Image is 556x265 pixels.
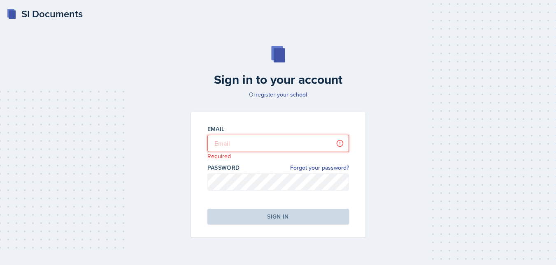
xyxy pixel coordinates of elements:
[207,209,349,224] button: Sign in
[207,152,349,160] p: Required
[186,90,370,99] p: Or
[290,164,349,172] a: Forgot your password?
[256,90,307,99] a: register your school
[207,135,349,152] input: Email
[7,7,83,21] a: SI Documents
[207,125,225,133] label: Email
[186,72,370,87] h2: Sign in to your account
[207,164,240,172] label: Password
[267,212,288,221] div: Sign in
